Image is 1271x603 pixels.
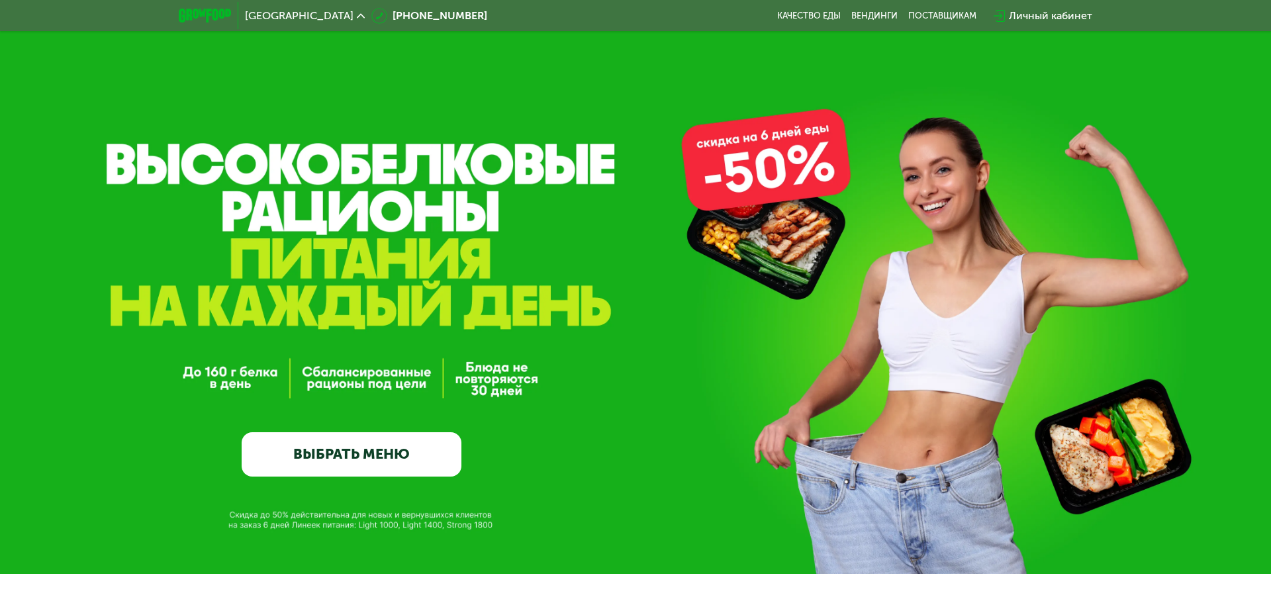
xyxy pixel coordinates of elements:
div: поставщикам [908,11,976,21]
a: Качество еды [777,11,841,21]
a: [PHONE_NUMBER] [371,8,487,24]
a: ВЫБРАТЬ МЕНЮ [242,432,461,477]
a: Вендинги [851,11,898,21]
span: [GEOGRAPHIC_DATA] [245,11,353,21]
div: Личный кабинет [1009,8,1092,24]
